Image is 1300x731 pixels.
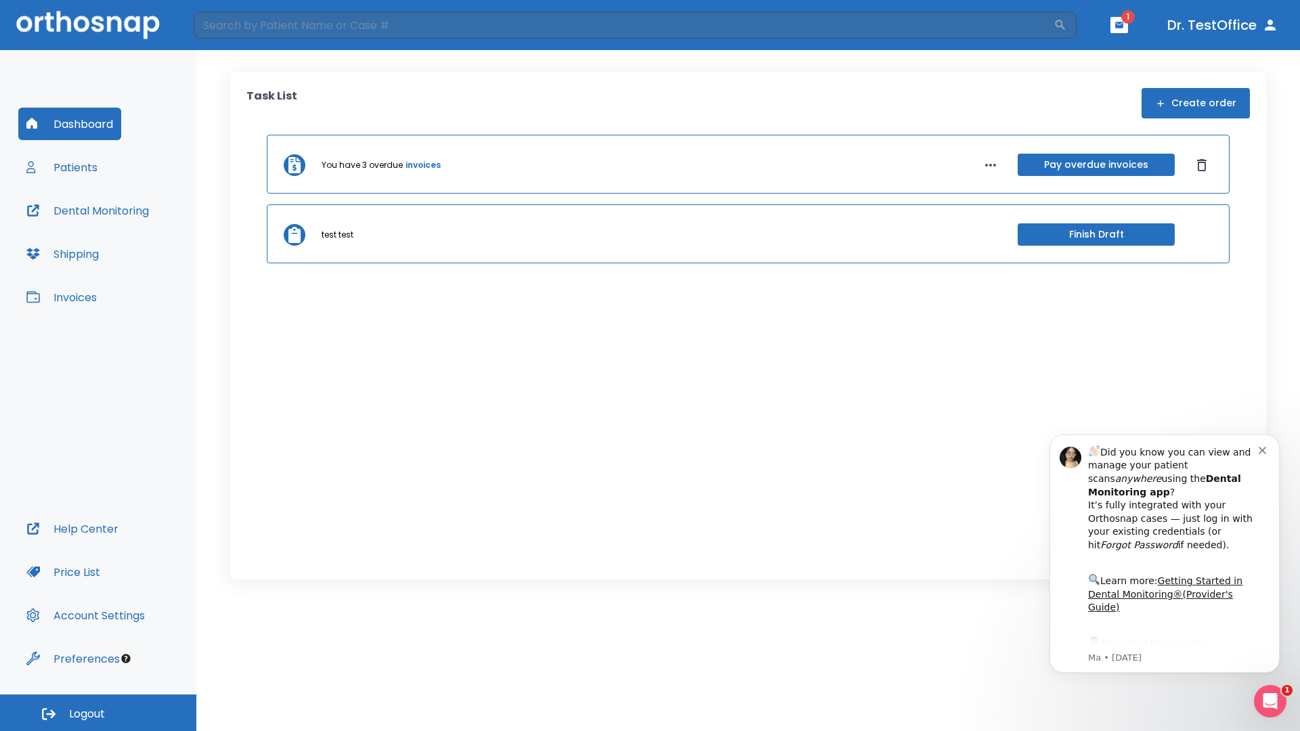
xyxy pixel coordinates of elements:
[1018,223,1175,246] button: Finish Draft
[1029,418,1300,724] iframe: Intercom notifications message
[18,599,153,632] button: Account Settings
[18,108,121,140] button: Dashboard
[18,151,106,183] button: Patients
[1142,88,1250,118] button: Create order
[322,159,403,171] p: You have 3 overdue
[16,11,160,39] img: Orthosnap
[18,556,108,588] button: Price List
[246,88,297,118] p: Task List
[18,238,107,270] button: Shipping
[1018,154,1175,176] button: Pay overdue invoices
[18,281,105,313] button: Invoices
[1191,154,1213,176] button: Dismiss
[406,159,441,171] a: invoices
[1121,10,1135,24] span: 1
[194,12,1054,39] input: Search by Patient Name or Case #
[69,707,105,722] span: Logout
[18,642,128,675] button: Preferences
[120,652,132,665] div: Tooltip anchor
[1282,685,1293,696] span: 1
[18,512,127,545] button: Help Center
[18,194,157,227] button: Dental Monitoring
[1162,13,1284,37] button: Dr. TestOffice
[322,229,353,241] p: test test
[1254,685,1286,717] iframe: Intercom live chat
